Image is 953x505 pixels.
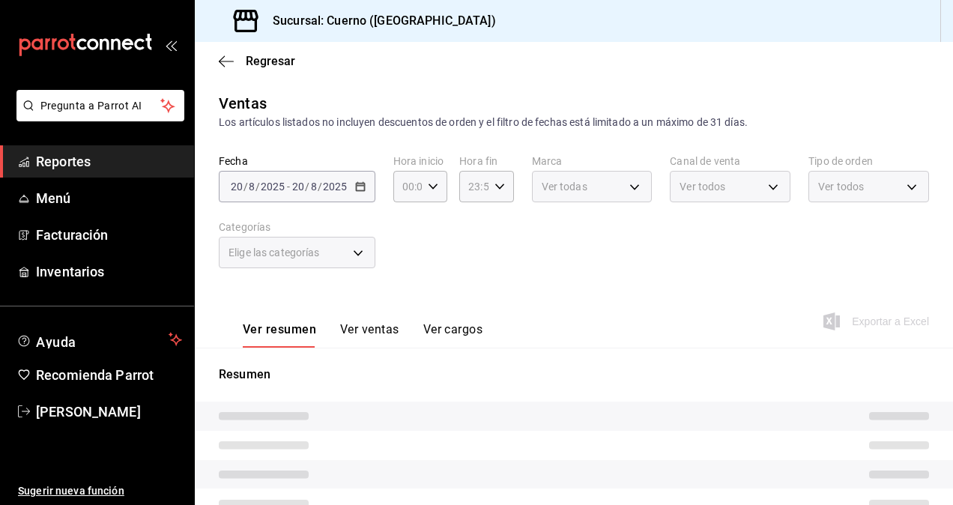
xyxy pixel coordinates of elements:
[423,322,483,348] button: Ver cargos
[243,322,316,348] button: Ver resumen
[680,179,725,194] span: Ver todos
[219,92,267,115] div: Ventas
[291,181,305,193] input: --
[260,181,285,193] input: ----
[36,365,182,385] span: Recomienda Parrot
[670,156,790,166] label: Canal de venta
[248,181,255,193] input: --
[246,54,295,68] span: Regresar
[243,322,482,348] div: navigation tabs
[219,366,929,384] p: Resumen
[36,402,182,422] span: [PERSON_NAME]
[36,330,163,348] span: Ayuda
[318,181,322,193] span: /
[36,261,182,282] span: Inventarios
[16,90,184,121] button: Pregunta a Parrot AI
[255,181,260,193] span: /
[243,181,248,193] span: /
[219,222,375,232] label: Categorías
[459,156,513,166] label: Hora fin
[40,98,161,114] span: Pregunta a Parrot AI
[310,181,318,193] input: --
[393,156,447,166] label: Hora inicio
[808,156,929,166] label: Tipo de orden
[542,179,587,194] span: Ver todas
[261,12,496,30] h3: Sucursal: Cuerno ([GEOGRAPHIC_DATA])
[36,225,182,245] span: Facturación
[219,115,929,130] div: Los artículos listados no incluyen descuentos de orden y el filtro de fechas está limitado a un m...
[229,245,320,260] span: Elige las categorías
[532,156,653,166] label: Marca
[287,181,290,193] span: -
[340,322,399,348] button: Ver ventas
[165,39,177,51] button: open_drawer_menu
[36,188,182,208] span: Menú
[219,54,295,68] button: Regresar
[219,156,375,166] label: Fecha
[305,181,309,193] span: /
[36,151,182,172] span: Reportes
[818,179,864,194] span: Ver todos
[10,109,184,124] a: Pregunta a Parrot AI
[230,181,243,193] input: --
[322,181,348,193] input: ----
[18,483,182,499] span: Sugerir nueva función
